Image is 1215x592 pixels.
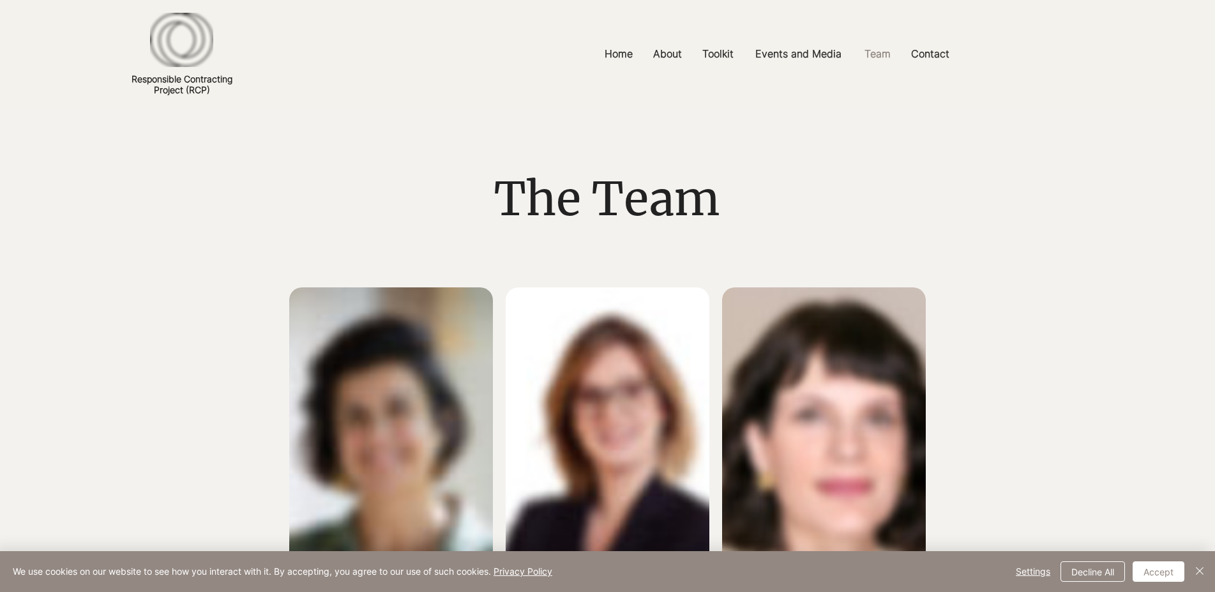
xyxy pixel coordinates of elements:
[1192,561,1207,582] button: Close
[494,566,552,577] a: Privacy Policy
[1016,562,1050,581] span: Settings
[1060,561,1125,582] button: Decline All
[1133,561,1184,582] button: Accept
[13,566,552,577] span: We use cookies on our website to see how you interact with it. By accepting, you agree to our use...
[644,40,693,68] a: About
[494,170,720,228] span: The Team
[1192,563,1207,579] img: Close
[454,40,1102,68] nav: Site
[855,40,902,68] a: Team
[595,40,644,68] a: Home
[858,40,897,68] p: Team
[598,40,639,68] p: Home
[693,40,746,68] a: Toolkit
[905,40,956,68] p: Contact
[749,40,848,68] p: Events and Media
[746,40,855,68] a: Events and Media
[647,40,688,68] p: About
[902,40,961,68] a: Contact
[696,40,740,68] p: Toolkit
[132,73,232,95] a: Responsible ContractingProject (RCP)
